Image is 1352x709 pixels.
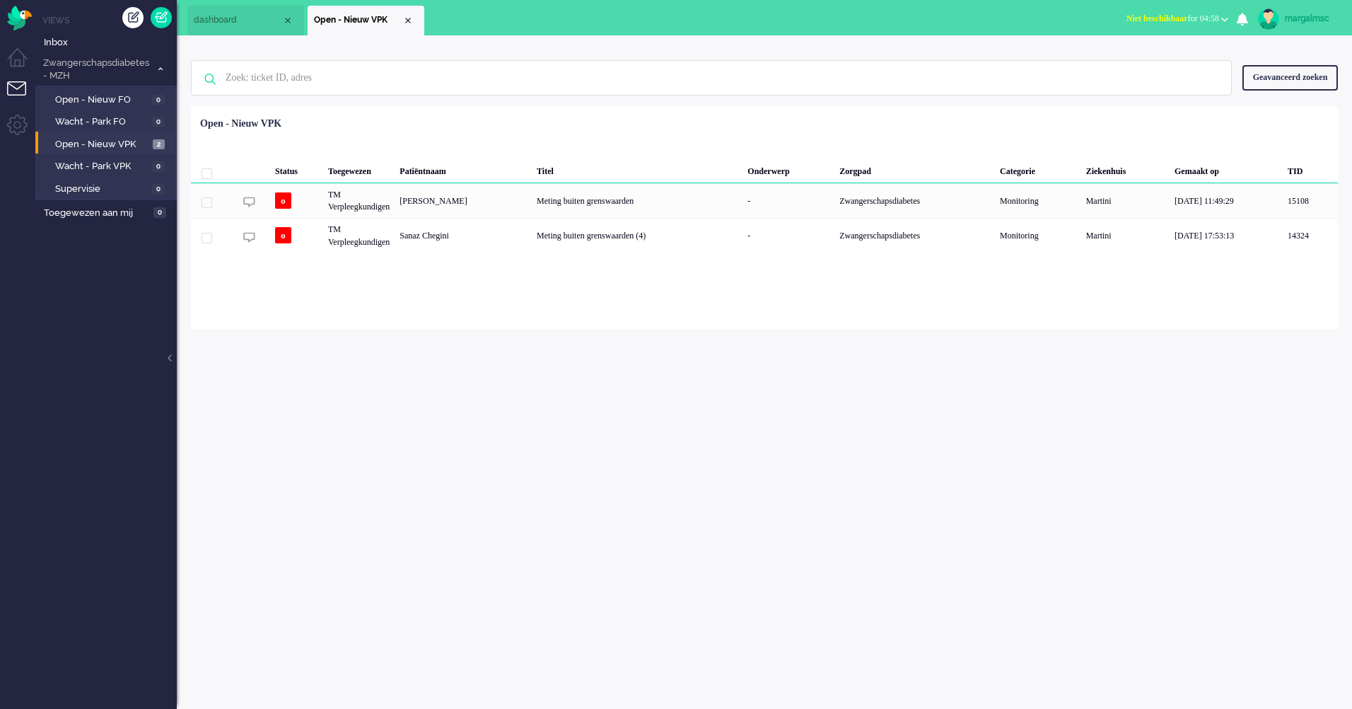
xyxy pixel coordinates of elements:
[395,183,532,218] div: [PERSON_NAME]
[1170,183,1283,218] div: [DATE] 11:49:29
[834,183,995,218] div: Zwangerschapsdiabetes
[532,155,742,183] div: Titel
[191,218,1338,253] div: 14324
[41,91,175,107] a: Open - Nieuw FO 0
[834,218,995,253] div: Zwangerschapsdiabetes
[194,14,282,26] span: dashboard
[41,180,175,196] a: Supervisie 0
[55,115,148,129] span: Wacht - Park FO
[151,7,172,28] a: Quick Ticket
[314,14,402,26] span: Open - Nieuw VPK
[995,218,1081,253] div: Monitoring
[1118,4,1237,35] li: Niet beschikbaarfor 04:58
[995,183,1081,218] div: Monitoring
[270,155,323,183] div: Status
[152,161,165,172] span: 0
[41,204,177,220] a: Toegewezen aan mij 0
[192,61,228,98] img: ic-search-icon.svg
[41,113,175,129] a: Wacht - Park FO 0
[1170,155,1283,183] div: Gemaakt op
[122,7,144,28] div: Creëer ticket
[243,196,255,208] img: ic_chat_grey.svg
[1081,155,1170,183] div: Ziekenhuis
[834,155,995,183] div: Zorgpad
[395,218,532,253] div: Sanaz Chegini
[395,155,532,183] div: Patiëntnaam
[282,15,293,26] div: Close tab
[1283,218,1338,253] div: 14324
[55,160,148,173] span: Wacht - Park VPK
[187,6,304,35] li: Dashboard
[1118,8,1237,29] button: Niet beschikbaarfor 04:58
[742,218,834,253] div: -
[243,231,255,243] img: ic_chat_grey.svg
[275,227,291,243] span: o
[532,183,742,218] div: Meting buiten grenswaarden
[152,117,165,127] span: 0
[153,139,165,150] span: 2
[323,183,395,218] div: TM Verpleegkundigen
[995,155,1081,183] div: Categorie
[1283,183,1338,218] div: 15108
[55,183,148,196] span: Supervisie
[1283,155,1338,183] div: TID
[323,155,395,183] div: Toegewezen
[402,15,414,26] div: Close tab
[308,6,424,35] li: View
[7,9,32,20] a: Omnidesk
[1081,183,1170,218] div: Martini
[7,48,39,80] li: Dashboard menu
[742,155,834,183] div: Onderwerp
[152,184,165,195] span: 0
[7,6,32,30] img: flow_omnibird.svg
[191,183,1338,218] div: 15108
[1126,13,1219,23] span: for 04:58
[1126,13,1188,23] span: Niet beschikbaar
[152,95,165,105] span: 0
[1258,8,1279,30] img: avatar
[1242,65,1338,90] div: Geavanceerd zoeken
[42,14,177,26] li: Views
[7,81,39,113] li: Tickets menu
[1081,218,1170,253] div: Martini
[44,207,149,220] span: Toegewezen aan mij
[200,117,281,131] div: Open - Nieuw VPK
[55,93,148,107] span: Open - Nieuw FO
[153,207,166,218] span: 0
[41,34,177,50] a: Inbox
[44,36,177,50] span: Inbox
[275,192,291,209] span: o
[41,57,151,83] span: Zwangerschapsdiabetes - MZH
[41,158,175,173] a: Wacht - Park VPK 0
[742,183,834,218] div: -
[532,218,742,253] div: Meting buiten grenswaarden (4)
[1170,218,1283,253] div: [DATE] 17:53:13
[1285,11,1338,25] div: margalmsc
[41,136,175,151] a: Open - Nieuw VPK 2
[1255,8,1338,30] a: margalmsc
[7,115,39,146] li: Admin menu
[323,218,395,253] div: TM Verpleegkundigen
[55,138,149,151] span: Open - Nieuw VPK
[215,61,1212,95] input: Zoek: ticket ID, adres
